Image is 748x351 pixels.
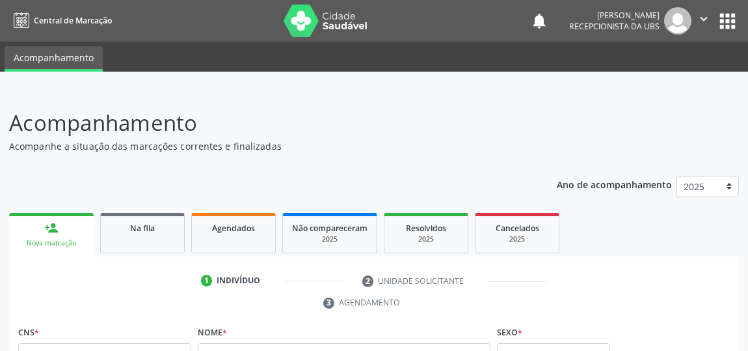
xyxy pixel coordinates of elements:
[664,7,691,35] img: img
[212,223,255,234] span: Agendados
[497,323,522,343] label: Sexo
[130,223,155,234] span: Na fila
[44,221,59,235] div: person_add
[496,223,539,234] span: Cancelados
[557,176,672,192] p: Ano de acompanhamento
[406,223,446,234] span: Resolvidos
[217,275,260,287] div: Indivíduo
[292,234,367,244] div: 2025
[292,223,367,234] span: Não compareceram
[5,46,103,72] a: Acompanhamento
[9,10,112,31] a: Central de Marcação
[394,234,459,244] div: 2025
[485,234,550,244] div: 2025
[9,107,520,139] p: Acompanhamento
[530,12,548,30] button: notifications
[201,275,213,287] div: 1
[18,238,85,248] div: Nova marcação
[697,12,711,26] i: 
[716,10,739,33] button: apps
[34,15,112,26] span: Central de Marcação
[198,323,227,343] label: Nome
[569,21,660,32] span: Recepcionista da UBS
[691,7,716,35] button: 
[569,10,660,21] div: [PERSON_NAME]
[9,139,520,153] p: Acompanhe a situação das marcações correntes e finalizadas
